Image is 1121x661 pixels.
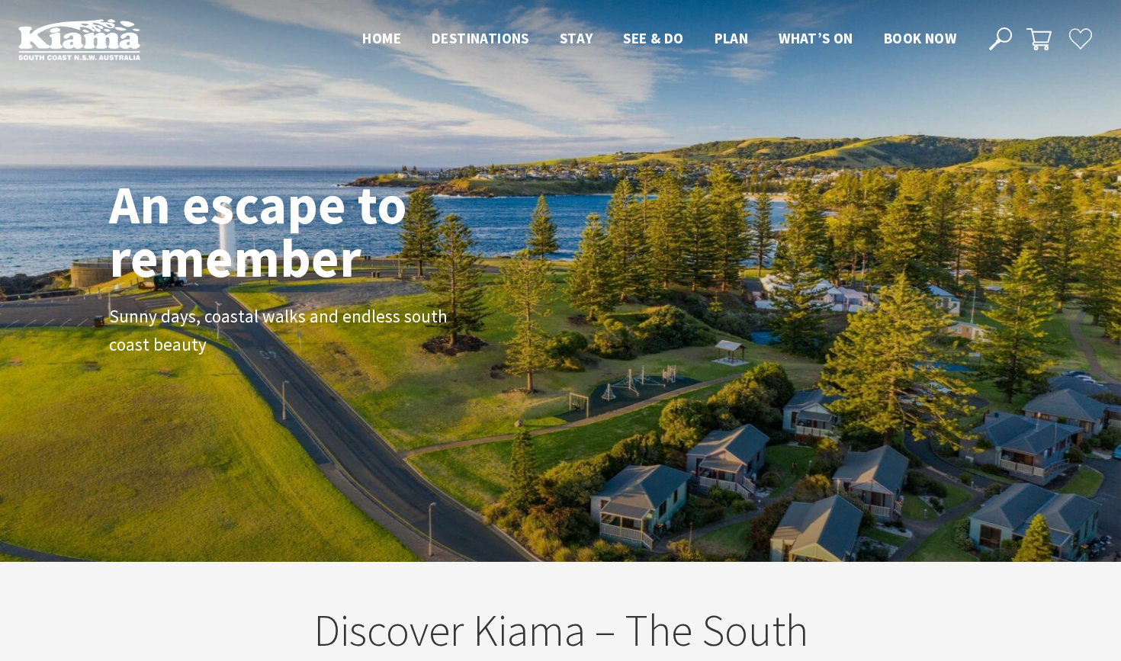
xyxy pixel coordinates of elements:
span: Home [362,29,401,47]
nav: Main Menu [347,27,972,52]
span: Destinations [432,29,529,47]
span: Plan [715,29,749,47]
p: Sunny days, coastal walks and endless south coast beauty [109,303,452,360]
img: Kiama Logo [18,18,140,60]
h1: An escape to remember [109,178,528,285]
span: Stay [560,29,593,47]
span: See & Do [623,29,683,47]
span: Book now [884,29,956,47]
span: What’s On [779,29,853,47]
